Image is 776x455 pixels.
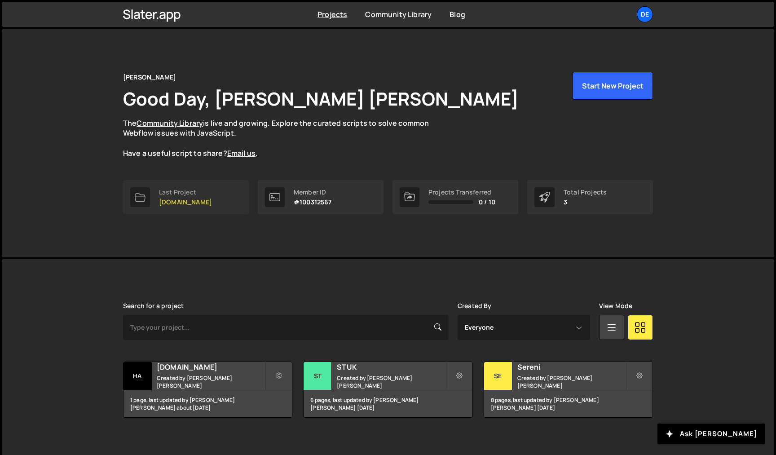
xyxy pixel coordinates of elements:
[479,199,495,206] span: 0 / 10
[304,390,472,417] div: 6 pages, last updated by [PERSON_NAME] [PERSON_NAME] [DATE]
[599,302,632,309] label: View Mode
[304,362,332,390] div: ST
[227,148,256,158] a: Email us
[517,374,626,389] small: Created by [PERSON_NAME] [PERSON_NAME]
[564,199,607,206] p: 3
[123,362,152,390] div: ha
[637,6,653,22] a: De
[517,362,626,372] h2: Sereni
[157,374,265,389] small: Created by [PERSON_NAME] [PERSON_NAME]
[484,362,653,418] a: Se Sereni Created by [PERSON_NAME] [PERSON_NAME] 8 pages, last updated by [PERSON_NAME] [PERSON_N...
[365,9,432,19] a: Community Library
[123,180,249,214] a: Last Project [DOMAIN_NAME]
[123,86,519,111] h1: Good Day, [PERSON_NAME] [PERSON_NAME]
[564,189,607,196] div: Total Projects
[657,424,765,444] button: Ask [PERSON_NAME]
[123,72,176,83] div: [PERSON_NAME]
[123,390,292,417] div: 1 page, last updated by [PERSON_NAME] [PERSON_NAME] about [DATE]
[458,302,492,309] label: Created By
[123,302,184,309] label: Search for a project
[157,362,265,372] h2: [DOMAIN_NAME]
[337,374,445,389] small: Created by [PERSON_NAME] [PERSON_NAME]
[484,390,653,417] div: 8 pages, last updated by [PERSON_NAME] [PERSON_NAME] [DATE]
[123,118,446,159] p: The is live and growing. Explore the curated scripts to solve common Webflow issues with JavaScri...
[137,118,203,128] a: Community Library
[294,199,332,206] p: #100312567
[159,199,212,206] p: [DOMAIN_NAME]
[159,189,212,196] div: Last Project
[428,189,495,196] div: Projects Transferred
[484,362,512,390] div: Se
[317,9,347,19] a: Projects
[450,9,465,19] a: Blog
[303,362,472,418] a: ST STUK Created by [PERSON_NAME] [PERSON_NAME] 6 pages, last updated by [PERSON_NAME] [PERSON_NAM...
[123,362,292,418] a: ha [DOMAIN_NAME] Created by [PERSON_NAME] [PERSON_NAME] 1 page, last updated by [PERSON_NAME] [PE...
[294,189,332,196] div: Member ID
[573,72,653,100] button: Start New Project
[337,362,445,372] h2: STUK
[123,315,449,340] input: Type your project...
